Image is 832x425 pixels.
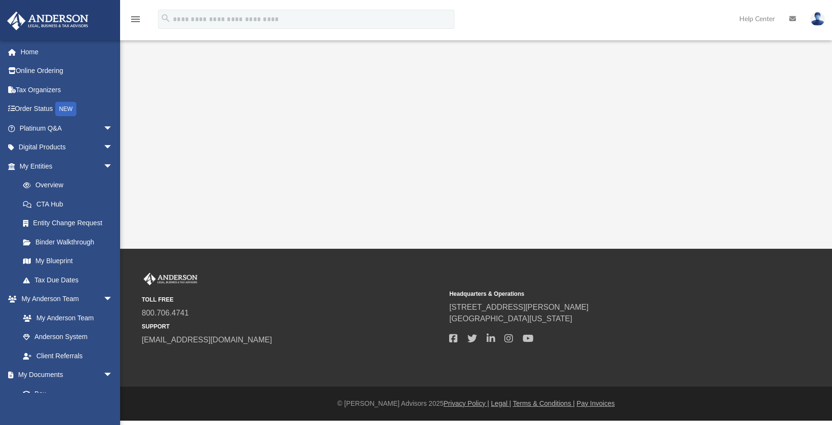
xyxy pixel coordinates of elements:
[103,138,122,158] span: arrow_drop_down
[7,290,122,309] a: My Anderson Teamarrow_drop_down
[491,400,511,407] a: Legal |
[13,270,127,290] a: Tax Due Dates
[7,80,127,99] a: Tax Organizers
[142,322,442,331] small: SUPPORT
[7,157,127,176] a: My Entitiesarrow_drop_down
[444,400,489,407] a: Privacy Policy |
[4,12,91,30] img: Anderson Advisors Platinum Portal
[142,295,442,304] small: TOLL FREE
[130,18,141,25] a: menu
[7,138,127,157] a: Digital Productsarrow_drop_down
[7,119,127,138] a: Platinum Q&Aarrow_drop_down
[130,13,141,25] i: menu
[576,400,614,407] a: Pay Invoices
[120,399,832,409] div: © [PERSON_NAME] Advisors 2025
[13,328,122,347] a: Anderson System
[7,99,127,119] a: Order StatusNEW
[13,252,122,271] a: My Blueprint
[103,365,122,385] span: arrow_drop_down
[13,194,127,214] a: CTA Hub
[7,42,127,61] a: Home
[13,346,122,365] a: Client Referrals
[13,384,118,403] a: Box
[7,61,127,81] a: Online Ordering
[103,290,122,309] span: arrow_drop_down
[513,400,575,407] a: Terms & Conditions |
[13,176,127,195] a: Overview
[103,119,122,138] span: arrow_drop_down
[160,13,171,24] i: search
[13,232,127,252] a: Binder Walkthrough
[449,303,588,311] a: [STREET_ADDRESS][PERSON_NAME]
[449,290,750,298] small: Headquarters & Operations
[142,273,199,285] img: Anderson Advisors Platinum Portal
[55,102,76,116] div: NEW
[810,12,825,26] img: User Pic
[103,157,122,176] span: arrow_drop_down
[142,336,272,344] a: [EMAIL_ADDRESS][DOMAIN_NAME]
[449,315,572,323] a: [GEOGRAPHIC_DATA][US_STATE]
[13,214,127,233] a: Entity Change Request
[142,309,189,317] a: 800.706.4741
[13,308,118,328] a: My Anderson Team
[7,365,122,385] a: My Documentsarrow_drop_down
